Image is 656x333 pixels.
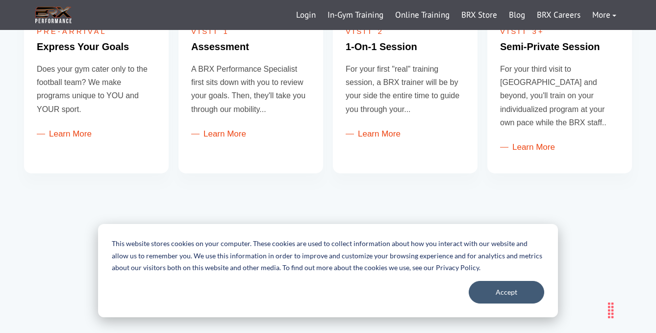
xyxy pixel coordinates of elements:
div: Navigation Menu [290,3,622,27]
a: Blog [503,3,531,27]
h5: Pre-Arrival [37,27,156,36]
h4: Assessment [191,41,310,53]
a: Learn More [500,142,555,152]
p: Does your gym cater only to the football team? We make programs unique to YOU and YOUR sport. [37,62,156,116]
h5: Visit 1 [191,27,310,36]
a: More [586,3,622,27]
h5: Visit 2 [346,27,465,36]
h4: Express Your Goals [37,41,156,53]
a: Login [290,3,322,27]
a: Online Training [389,3,455,27]
a: In-Gym Training [322,3,389,27]
a: BRX Store [455,3,503,27]
span: emi-Private Session [506,41,600,52]
div: Drag [603,296,619,325]
h4: 1-On-1 Session [346,41,465,53]
h4: S [500,41,619,53]
div: Cookie banner [98,224,558,317]
p: For your first "real" training session, a BRX trainer will be by your side the entire time to gui... [346,62,465,116]
p: For your third visit to [GEOGRAPHIC_DATA] and beyond, you'll train on your individualized program... [500,62,619,129]
button: Accept [469,281,544,304]
a: Learn More [191,129,246,139]
iframe: Chat Widget [511,227,656,333]
p: This website stores cookies on your computer. These cookies are used to collect information about... [112,238,544,274]
a: BRX Careers [531,3,586,27]
span: Team BRX and Schools [34,222,622,231]
p: A BRX Performance Specialist first sits down with you to review your goals. Then, they'll take yo... [191,62,310,116]
img: BRX Transparent Logo-2 [34,5,73,25]
a: Learn More [346,129,401,139]
a: Learn More [37,129,92,139]
h5: Visit 3+ [500,27,619,36]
